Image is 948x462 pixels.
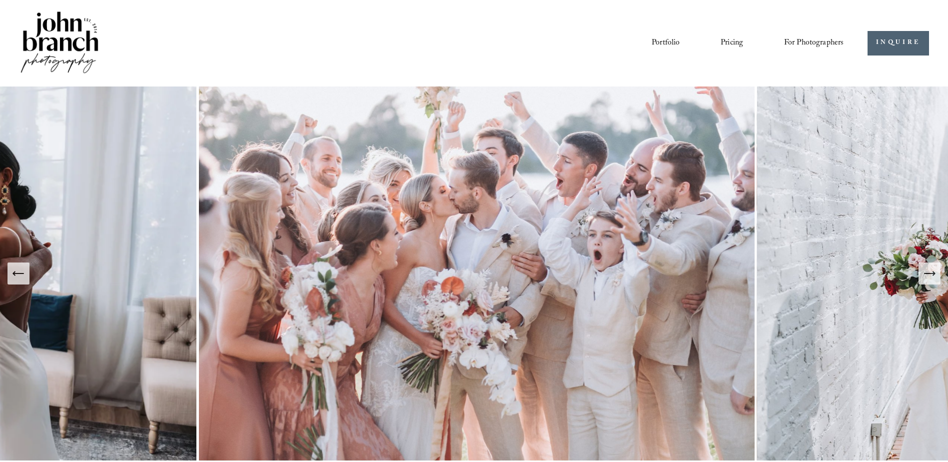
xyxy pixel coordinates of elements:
button: Next Slide [919,262,941,284]
a: Pricing [721,34,743,51]
a: INQUIRE [868,31,929,55]
a: folder dropdown [784,34,844,51]
img: John Branch IV Photography [19,9,100,77]
a: Portfolio [652,34,680,51]
button: Previous Slide [7,262,29,284]
img: A wedding party celebrating outdoors, featuring a bride and groom kissing amidst cheering bridesm... [196,86,757,460]
span: For Photographers [784,35,844,51]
